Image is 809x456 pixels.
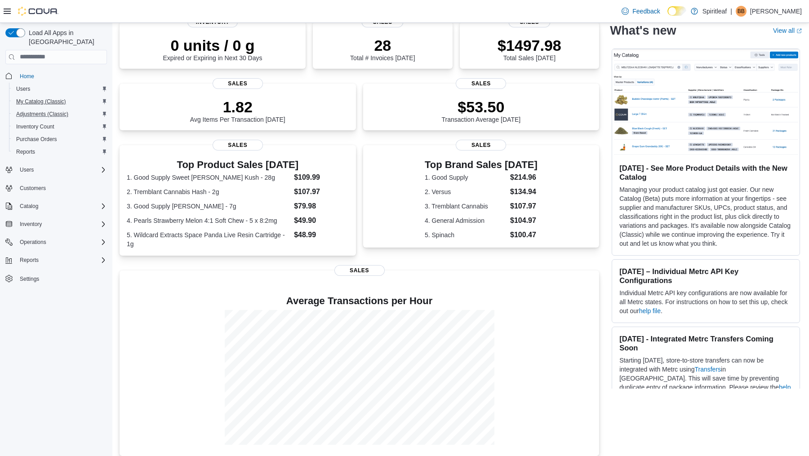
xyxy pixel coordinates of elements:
[16,148,35,155] span: Reports
[2,236,111,248] button: Operations
[2,70,111,83] button: Home
[9,83,111,95] button: Users
[456,78,506,89] span: Sales
[632,7,660,16] span: Feedback
[16,255,107,266] span: Reports
[442,98,521,116] p: $53.50
[294,186,348,197] dd: $107.97
[16,164,37,175] button: Users
[498,36,561,54] p: $1497.98
[20,275,39,283] span: Settings
[773,27,802,34] a: View allExternal link
[510,230,538,240] dd: $100.47
[16,274,43,284] a: Settings
[425,173,507,182] dt: 1. Good Supply
[619,185,792,248] p: Managing your product catalog just got easier. Our new Catalog (Beta) puts more information at yo...
[294,172,348,183] dd: $109.99
[213,78,263,89] span: Sales
[13,84,107,94] span: Users
[25,28,107,46] span: Load All Apps in [GEOGRAPHIC_DATA]
[738,6,745,17] span: BB
[294,201,348,212] dd: $79.98
[5,66,107,309] nav: Complex example
[16,237,107,248] span: Operations
[2,254,111,266] button: Reports
[16,182,107,194] span: Customers
[294,215,348,226] dd: $49.90
[13,134,107,145] span: Purchase Orders
[16,71,38,82] a: Home
[16,219,107,230] span: Inventory
[2,200,111,213] button: Catalog
[18,7,58,16] img: Cova
[667,6,686,16] input: Dark Mode
[334,265,385,276] span: Sales
[425,202,507,211] dt: 3. Tremblant Cannabis
[510,186,538,197] dd: $134.94
[13,146,39,157] a: Reports
[13,121,107,132] span: Inventory Count
[20,221,42,228] span: Inventory
[456,140,506,151] span: Sales
[619,164,792,182] h3: [DATE] - See More Product Details with the New Catalog
[13,109,72,120] a: Adjustments (Classic)
[750,6,802,17] p: [PERSON_NAME]
[16,85,30,93] span: Users
[610,23,676,38] h2: What's new
[16,237,50,248] button: Operations
[16,136,57,143] span: Purchase Orders
[498,36,561,62] div: Total Sales [DATE]
[510,215,538,226] dd: $104.97
[16,98,66,105] span: My Catalog (Classic)
[127,202,290,211] dt: 3. Good Supply [PERSON_NAME] - 7g
[16,183,49,194] a: Customers
[2,182,111,195] button: Customers
[2,164,111,176] button: Users
[618,2,663,20] a: Feedback
[16,123,54,130] span: Inventory Count
[20,73,34,80] span: Home
[510,172,538,183] dd: $214.96
[350,36,415,54] p: 28
[619,267,792,285] h3: [DATE] – Individual Metrc API Key Configurations
[639,307,661,314] a: help file
[190,98,285,123] div: Avg Items Per Transaction [DATE]
[9,95,111,108] button: My Catalog (Classic)
[350,36,415,62] div: Total # Invoices [DATE]
[190,98,285,116] p: 1.82
[294,230,348,240] dd: $48.99
[2,218,111,230] button: Inventory
[163,36,262,62] div: Expired or Expiring in Next 30 Days
[16,201,107,212] span: Catalog
[619,288,792,315] p: Individual Metrc API key configurations are now available for all Metrc states. For instructions ...
[13,84,34,94] a: Users
[20,239,46,246] span: Operations
[9,133,111,146] button: Purchase Orders
[425,187,507,196] dt: 2. Versus
[20,185,46,192] span: Customers
[796,28,802,34] svg: External link
[16,219,45,230] button: Inventory
[127,230,290,248] dt: 5. Wildcard Extracts Space Panda Live Resin Cartridge - 1g
[16,201,42,212] button: Catalog
[619,334,792,352] h3: [DATE] - Integrated Metrc Transfers Coming Soon
[20,166,34,173] span: Users
[20,257,39,264] span: Reports
[702,6,727,17] p: Spiritleaf
[442,98,521,123] div: Transaction Average [DATE]
[13,121,58,132] a: Inventory Count
[127,296,592,306] h4: Average Transactions per Hour
[619,356,792,410] p: Starting [DATE], store-to-store transfers can now be integrated with Metrc using in [GEOGRAPHIC_D...
[425,216,507,225] dt: 4. General Admission
[13,96,107,107] span: My Catalog (Classic)
[694,366,721,373] a: Transfers
[127,173,290,182] dt: 1. Good Supply Sweet [PERSON_NAME] Kush - 28g
[16,164,107,175] span: Users
[13,96,70,107] a: My Catalog (Classic)
[13,134,61,145] a: Purchase Orders
[213,140,263,151] span: Sales
[9,146,111,158] button: Reports
[730,6,732,17] p: |
[425,230,507,239] dt: 5. Spinach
